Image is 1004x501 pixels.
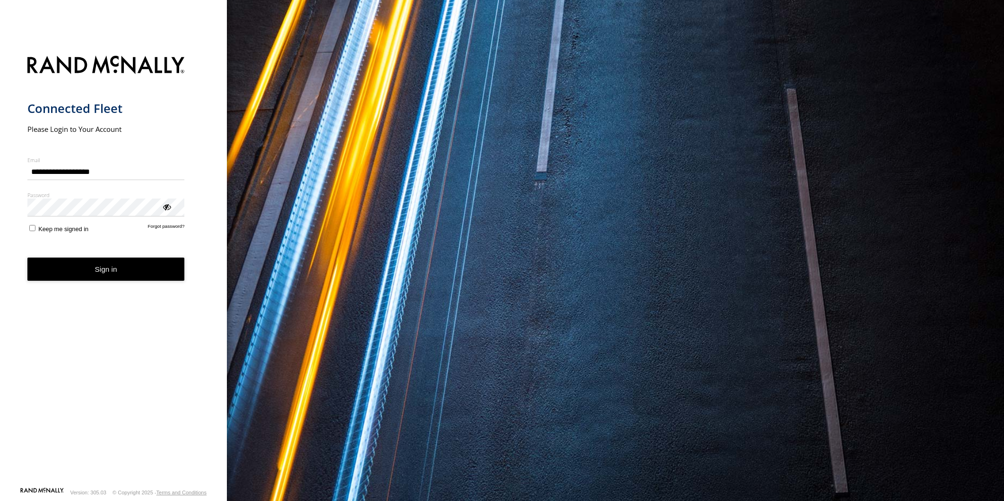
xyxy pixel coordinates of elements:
h2: Please Login to Your Account [27,124,185,134]
div: ViewPassword [162,202,171,211]
input: Keep me signed in [29,225,35,231]
a: Terms and Conditions [156,490,207,495]
span: Keep me signed in [38,225,88,233]
form: main [27,50,200,487]
a: Visit our Website [20,488,64,497]
label: Password [27,191,185,199]
button: Sign in [27,258,185,281]
div: © Copyright 2025 - [113,490,207,495]
div: Version: 305.03 [70,490,106,495]
label: Email [27,156,185,164]
h1: Connected Fleet [27,101,185,116]
img: Rand McNally [27,54,185,78]
a: Forgot password? [148,224,185,233]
